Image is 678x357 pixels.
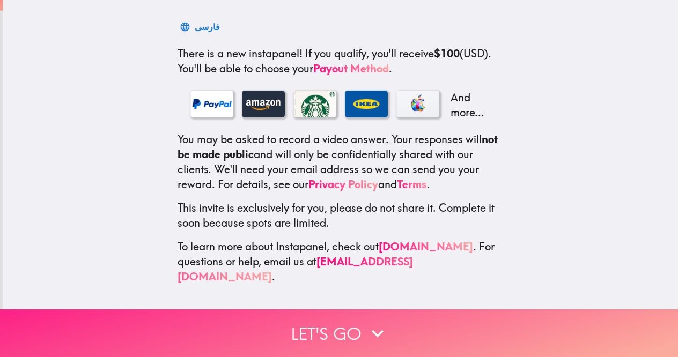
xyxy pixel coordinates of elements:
a: [EMAIL_ADDRESS][DOMAIN_NAME] [178,255,413,283]
a: Privacy Policy [308,177,378,191]
a: [DOMAIN_NAME] [379,240,473,253]
b: not be made public [178,132,498,161]
button: فارسی [178,16,224,38]
p: You may be asked to record a video answer. Your responses will and will only be confidentially sh... [178,132,504,192]
span: There is a new instapanel! [178,47,303,60]
div: فارسی [195,19,220,34]
p: If you qualify, you'll receive (USD) . You'll be able to choose your . [178,46,504,76]
p: To learn more about Instapanel, check out . For questions or help, email us at . [178,239,504,284]
p: And more... [448,90,491,120]
p: This invite is exclusively for you, please do not share it. Complete it soon because spots are li... [178,200,504,230]
b: $100 [434,47,460,60]
a: Terms [397,177,427,191]
a: Payout Method [313,62,389,75]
